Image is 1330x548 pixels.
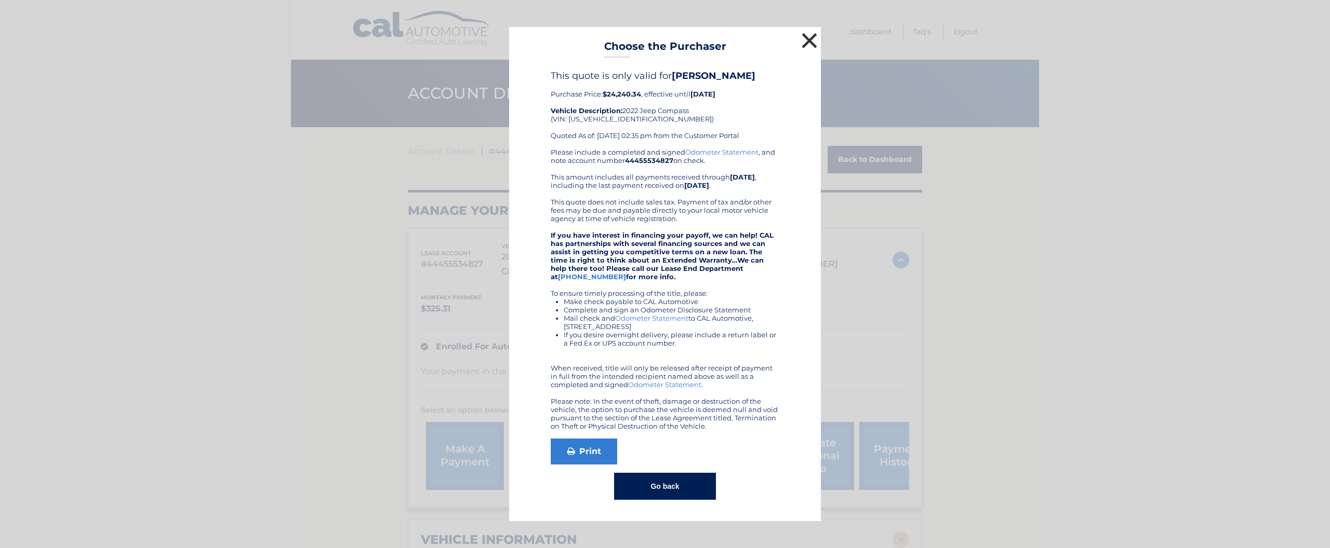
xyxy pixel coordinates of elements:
[558,272,626,281] a: [PHONE_NUMBER]
[551,70,779,148] div: Purchase Price: , effective until 2022 Jeep Compass (VIN: [US_VEHICLE_IDENTIFICATION_NUMBER]) Quo...
[551,106,622,115] strong: Vehicle Description:
[690,90,715,98] b: [DATE]
[551,231,774,281] strong: If you have interest in financing your payoff, we can help! CAL has partnerships with several fin...
[730,173,755,181] b: [DATE]
[551,70,779,81] h4: This quote is only valid for
[604,40,726,58] h3: Choose the Purchaser
[551,439,617,464] a: Print
[684,181,709,189] b: [DATE]
[564,306,779,314] li: Complete and sign an Odometer Disclosure Statement
[625,156,673,165] b: 44455534827
[564,314,779,331] li: Mail check and to CAL Automotive, [STREET_ADDRESS]
[628,380,701,389] a: Odometer Statement
[603,90,641,98] b: $24,240.34
[614,473,715,500] button: Go back
[685,148,759,156] a: Odometer Statement
[564,331,779,347] li: If you desire overnight delivery, please include a return label or a Fed Ex or UPS account number.
[551,148,779,430] div: Please include a completed and signed , and note account number on check. This amount includes al...
[799,30,820,51] button: ×
[564,297,779,306] li: Make check payable to CAL Automotive
[672,70,755,81] b: [PERSON_NAME]
[615,314,688,322] a: Odometer Statement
